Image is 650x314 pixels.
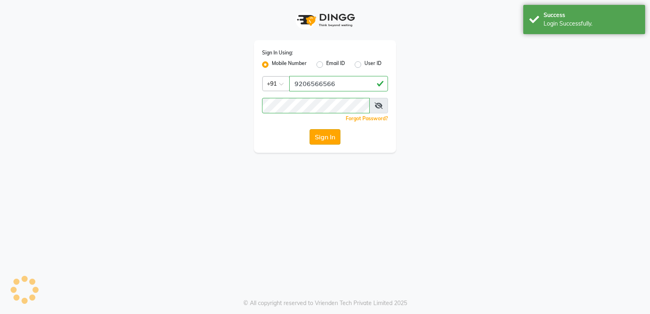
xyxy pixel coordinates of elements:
[292,8,357,32] img: logo1.svg
[346,115,388,121] a: Forgot Password?
[272,60,307,69] label: Mobile Number
[262,49,293,56] label: Sign In Using:
[262,98,370,113] input: Username
[310,129,340,145] button: Sign In
[544,11,639,19] div: Success
[289,76,388,91] input: Username
[544,19,639,28] div: Login Successfully.
[326,60,345,69] label: Email ID
[364,60,381,69] label: User ID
